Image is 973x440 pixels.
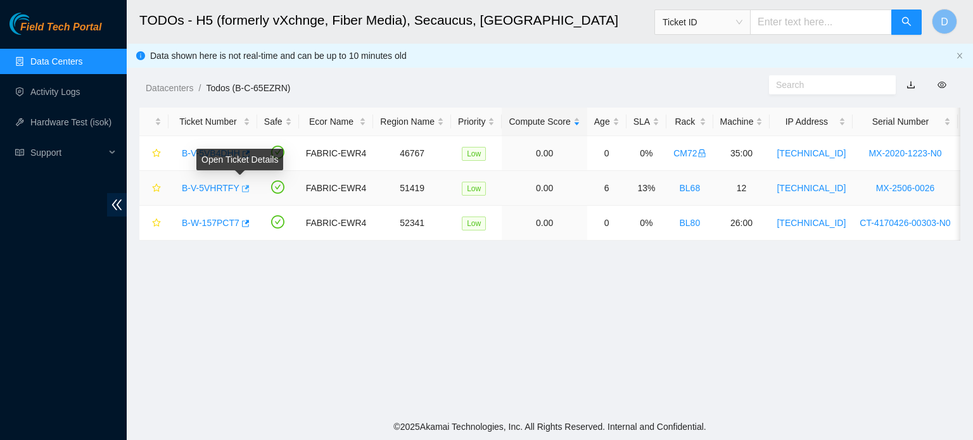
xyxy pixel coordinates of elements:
input: Enter text here... [750,9,892,35]
td: 46767 [373,136,451,171]
a: Hardware Test (isok) [30,117,111,127]
td: 52341 [373,206,451,241]
a: Datacenters [146,83,193,93]
td: 51419 [373,171,451,206]
footer: © 2025 Akamai Technologies, Inc. All Rights Reserved. Internal and Confidential. [127,413,973,440]
button: star [146,143,162,163]
a: [TECHNICAL_ID] [777,183,846,193]
span: check-circle [271,215,284,229]
a: [TECHNICAL_ID] [777,148,846,158]
td: 0% [626,206,666,241]
span: Ticket ID [663,13,742,32]
span: read [15,148,24,157]
span: Field Tech Portal [20,22,101,34]
span: star [152,184,161,194]
span: Low [462,217,486,230]
span: star [152,218,161,229]
span: eye [938,80,946,89]
button: search [891,9,922,35]
input: Search [776,78,879,92]
a: BL68 [679,183,700,193]
a: [TECHNICAL_ID] [777,218,846,228]
a: Data Centers [30,56,82,66]
span: star [152,149,161,159]
span: check-circle [271,180,284,194]
span: check-circle [271,146,284,159]
span: Support [30,140,105,165]
button: D [932,9,957,34]
span: Low [462,147,486,161]
td: 26:00 [713,206,770,241]
a: Todos (B-C-65EZRN) [206,83,290,93]
a: MX-2506-0026 [876,183,935,193]
span: / [198,83,201,93]
td: 0.00 [502,171,587,206]
span: D [941,14,948,30]
td: 6 [587,171,626,206]
a: MX-2020-1223-N0 [868,148,941,158]
a: download [906,80,915,90]
div: Open Ticket Details [196,149,283,170]
button: download [897,75,925,95]
a: CT-4170426-00303-N0 [860,218,950,228]
td: FABRIC-EWR4 [299,171,374,206]
a: B-V-5VB4DHH [182,148,240,158]
a: CM72lock [673,148,706,158]
a: B-W-157PCT7 [182,218,239,228]
td: 0 [587,136,626,171]
button: close [956,52,963,60]
td: 12 [713,171,770,206]
a: Akamai TechnologiesField Tech Portal [10,23,101,39]
span: search [901,16,912,28]
a: Activity Logs [30,87,80,97]
td: 0.00 [502,136,587,171]
span: Low [462,182,486,196]
span: lock [697,149,706,158]
td: 35:00 [713,136,770,171]
td: 0 [587,206,626,241]
td: 0.00 [502,206,587,241]
span: double-left [107,193,127,217]
td: FABRIC-EWR4 [299,136,374,171]
img: Akamai Technologies [10,13,64,35]
button: star [146,178,162,198]
td: 13% [626,171,666,206]
button: star [146,213,162,233]
td: 0% [626,136,666,171]
td: FABRIC-EWR4 [299,206,374,241]
a: BL80 [679,218,700,228]
a: B-V-5VHRTFY [182,183,239,193]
